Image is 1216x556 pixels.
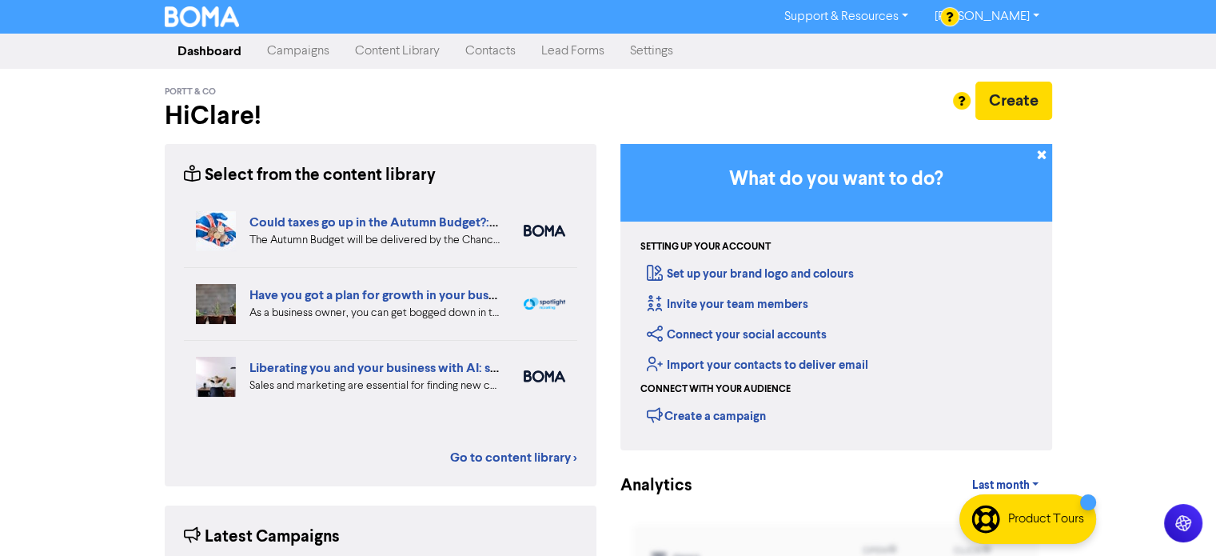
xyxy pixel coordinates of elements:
[249,232,500,249] div: The Autumn Budget will be delivered by the Chancellor soon. But what personal and business tax ch...
[647,327,827,342] a: Connect your social accounts
[617,35,686,67] a: Settings
[524,225,565,237] img: boma
[620,144,1052,450] div: Getting Started in BOMA
[1136,479,1216,556] iframe: Chat Widget
[184,163,436,188] div: Select from the content library
[771,4,921,30] a: Support & Resources
[640,240,771,254] div: Setting up your account
[620,474,672,498] div: Analytics
[959,470,1051,502] a: Last month
[921,4,1051,30] a: [PERSON_NAME]
[644,168,1028,191] h3: What do you want to do?
[450,448,577,467] a: Go to content library >
[249,378,500,394] div: Sales and marketing are essential for finding new customers but eat into your business time. We e...
[342,35,453,67] a: Content Library
[971,478,1029,493] span: Last month
[647,297,808,312] a: Invite your team members
[524,298,565,310] img: spotlight
[640,382,791,397] div: Connect with your audience
[524,370,565,382] img: boma
[165,6,240,27] img: BOMA Logo
[647,403,766,427] div: Create a campaign
[249,360,596,376] a: Liberating you and your business with AI: sales and marketing
[647,358,868,373] a: Import your contacts to deliver email
[165,86,216,98] span: Portt & Co
[249,287,523,303] a: Have you got a plan for growth in your business?
[453,35,528,67] a: Contacts
[647,266,854,282] a: Set up your brand logo and colours
[165,101,596,131] h2: Hi Clare !
[254,35,342,67] a: Campaigns
[249,214,587,230] a: Could taxes go up in the Autumn Budget?: How to be ready
[165,35,254,67] a: Dashboard
[249,305,500,322] div: As a business owner, you can get bogged down in the demands of day-to-day business. We can help b...
[184,525,340,550] div: Latest Campaigns
[975,82,1052,120] button: Create
[528,35,617,67] a: Lead Forms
